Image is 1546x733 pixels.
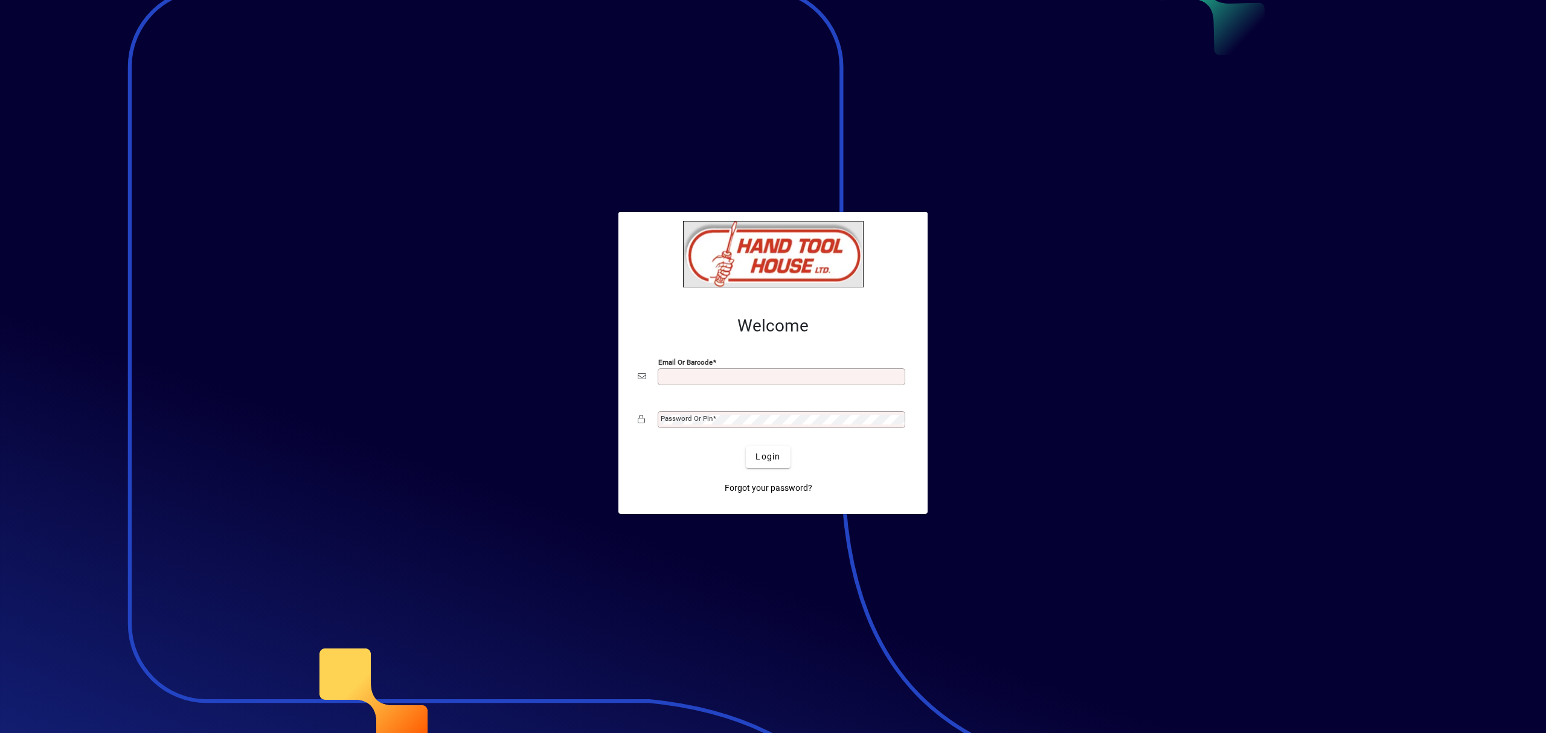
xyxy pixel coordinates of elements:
mat-label: Password or Pin [661,414,713,423]
button: Login [746,446,790,468]
h2: Welcome [638,316,908,336]
mat-label: Email or Barcode [658,357,713,366]
a: Forgot your password? [720,478,817,499]
span: Login [755,450,780,463]
span: Forgot your password? [725,482,812,495]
